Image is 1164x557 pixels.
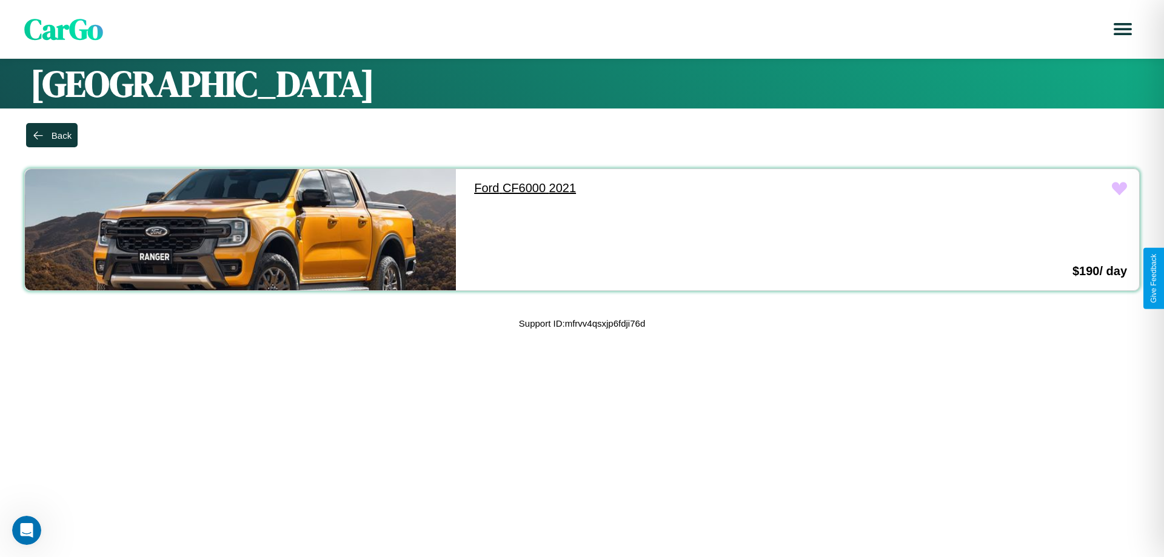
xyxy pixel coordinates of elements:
[30,59,1134,108] h1: [GEOGRAPHIC_DATA]
[1149,254,1158,303] div: Give Feedback
[26,123,78,147] button: Back
[24,9,103,49] span: CarGo
[1072,264,1127,278] h3: $ 190 / day
[462,169,893,207] a: Ford CF6000 2021
[12,516,41,545] iframe: Intercom live chat
[52,130,72,141] div: Back
[1106,12,1140,46] button: Open menu
[519,315,645,332] p: Support ID: mfrvv4qsxjp6fdji76d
